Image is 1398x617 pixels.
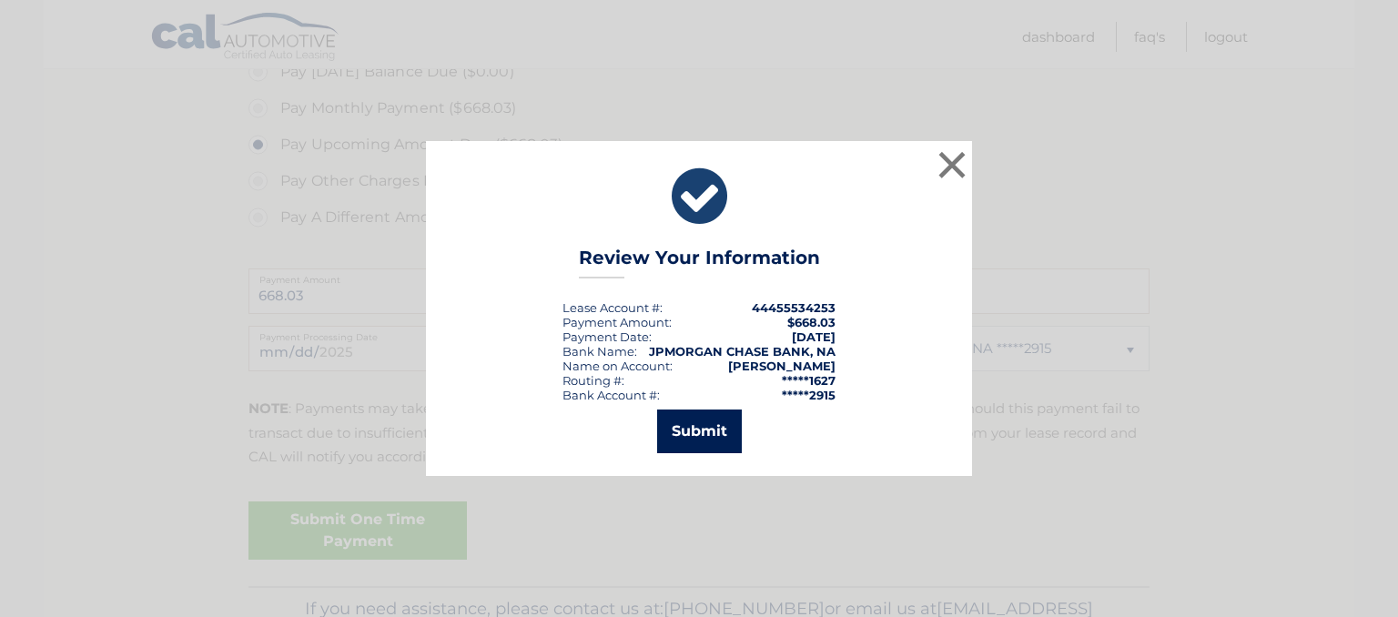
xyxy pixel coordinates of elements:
[649,344,836,359] strong: JPMORGAN CHASE BANK, NA
[787,315,836,329] span: $668.03
[562,329,652,344] div: :
[657,410,742,453] button: Submit
[579,247,820,278] h3: Review Your Information
[562,373,624,388] div: Routing #:
[562,344,637,359] div: Bank Name:
[562,300,663,315] div: Lease Account #:
[792,329,836,344] span: [DATE]
[934,147,970,183] button: ×
[728,359,836,373] strong: [PERSON_NAME]
[752,300,836,315] strong: 44455534253
[562,315,672,329] div: Payment Amount:
[562,388,660,402] div: Bank Account #:
[562,359,673,373] div: Name on Account:
[562,329,649,344] span: Payment Date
